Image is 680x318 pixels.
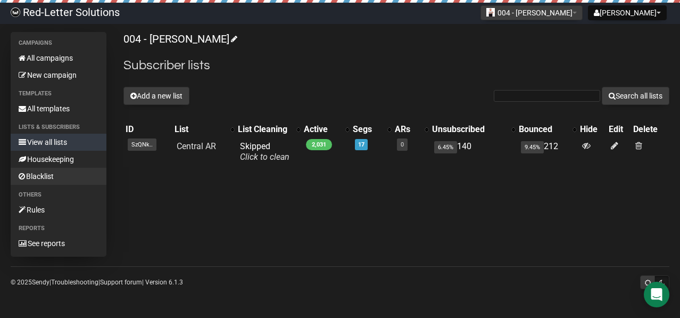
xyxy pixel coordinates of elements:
[602,87,669,105] button: Search all lists
[11,37,106,50] li: Campaigns
[351,122,393,137] th: Segs: No sort applied, activate to apply an ascending sort
[517,122,578,137] th: Bounced: No sort applied, activate to apply an ascending sort
[519,124,567,135] div: Bounced
[11,50,106,67] a: All campaigns
[172,122,236,137] th: List: No sort applied, activate to apply an ascending sort
[430,122,517,137] th: Unsubscribed: No sort applied, activate to apply an ascending sort
[123,56,669,75] h2: Subscriber lists
[580,124,604,135] div: Hide
[177,141,216,151] a: Central AR
[644,282,669,307] div: Open Intercom Messenger
[631,122,669,137] th: Delete: No sort applied, sorting is disabled
[11,189,106,201] li: Others
[123,122,173,137] th: ID: No sort applied, sorting is disabled
[395,124,419,135] div: ARs
[633,124,667,135] div: Delete
[100,279,142,286] a: Support forum
[11,222,106,235] li: Reports
[11,276,183,288] p: © 2025 | | | Version 6.1.3
[517,137,578,167] td: 212
[11,235,106,252] a: See reports
[486,8,495,17] img: 119.jpg
[11,134,106,151] a: View all lists
[11,201,106,218] a: Rules
[11,151,106,168] a: Housekeeping
[588,5,667,20] button: [PERSON_NAME]
[480,5,583,20] button: 004 - [PERSON_NAME]
[358,141,364,148] a: 17
[238,124,291,135] div: List Cleaning
[11,168,106,185] a: Blacklist
[393,122,430,137] th: ARs: No sort applied, activate to apply an ascending sort
[401,141,404,148] a: 0
[123,87,189,105] button: Add a new list
[430,137,517,167] td: 140
[11,100,106,117] a: All templates
[236,122,302,137] th: List Cleaning: No sort applied, activate to apply an ascending sort
[353,124,382,135] div: Segs
[306,139,332,150] span: 2,031
[11,7,20,17] img: 983279c4004ba0864fc8a668c650e103
[51,279,98,286] a: Troubleshooting
[609,124,629,135] div: Edit
[240,152,289,162] a: Click to clean
[175,124,225,135] div: List
[302,122,350,137] th: Active: No sort applied, activate to apply an ascending sort
[434,141,457,153] span: 6.45%
[11,67,106,84] a: New campaign
[240,141,289,162] span: Skipped
[432,124,506,135] div: Unsubscribed
[578,122,607,137] th: Hide: No sort applied, sorting is disabled
[126,124,171,135] div: ID
[607,122,631,137] th: Edit: No sort applied, sorting is disabled
[123,32,236,45] a: 004 - [PERSON_NAME]
[11,121,106,134] li: Lists & subscribers
[304,124,339,135] div: Active
[11,87,106,100] li: Templates
[32,279,49,286] a: Sendy
[521,141,544,153] span: 9.45%
[128,138,156,151] span: SzQNk..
